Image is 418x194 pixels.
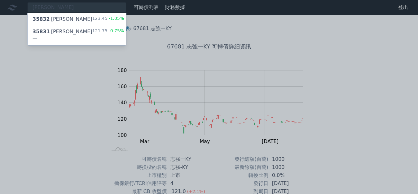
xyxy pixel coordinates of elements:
[92,28,124,43] div: 121.75
[33,29,50,34] span: 35831
[387,164,418,194] iframe: Chat Widget
[33,28,92,43] div: [PERSON_NAME]一
[108,16,124,21] span: -1.05%
[92,16,124,23] div: 123.45
[28,13,126,25] a: 35832[PERSON_NAME] 123.45-1.05%
[33,16,50,22] span: 35832
[387,164,418,194] div: 聊天小工具
[28,25,126,45] a: 35831[PERSON_NAME]一 121.75-0.75%
[108,28,124,33] span: -0.75%
[33,16,92,23] div: [PERSON_NAME]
